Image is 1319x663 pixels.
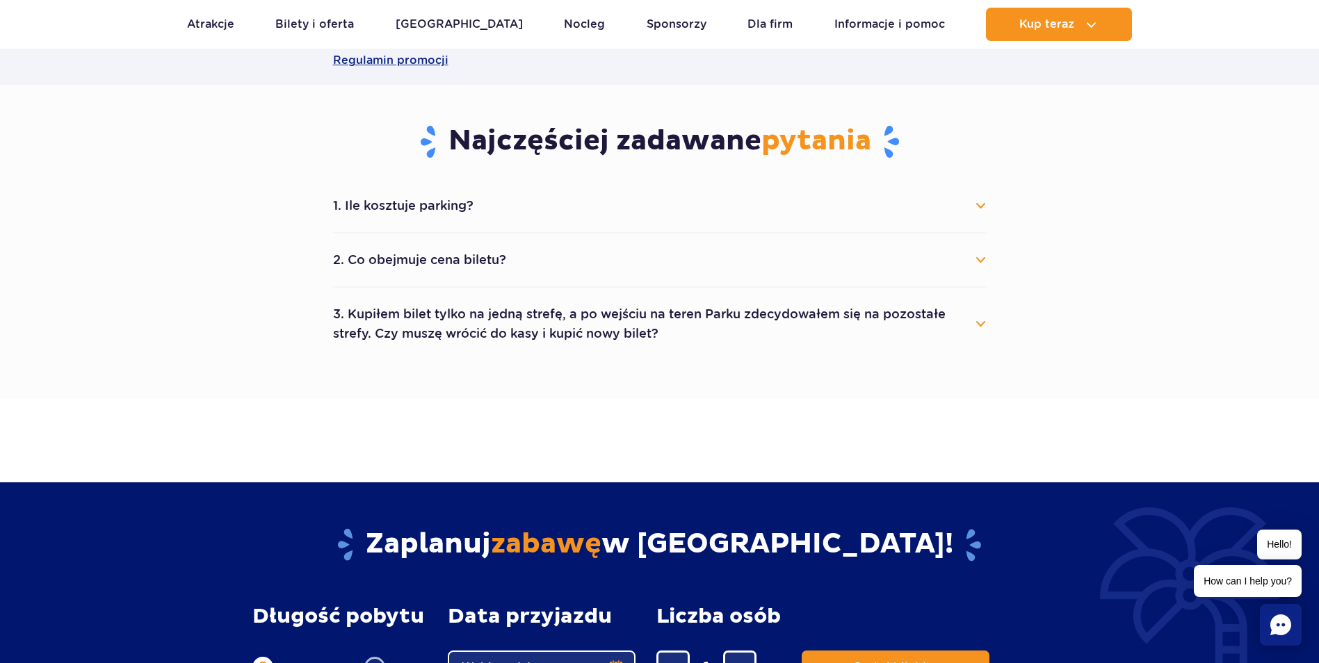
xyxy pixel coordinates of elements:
button: 1. Ile kosztuje parking? [333,190,987,221]
a: Sponsorzy [647,8,706,41]
a: Nocleg [564,8,605,41]
a: Informacje i pomoc [834,8,945,41]
h2: Zaplanuj w [GEOGRAPHIC_DATA]! [252,527,1067,563]
span: Hello! [1257,530,1302,559]
span: Długość pobytu [252,605,424,628]
div: Chat [1260,604,1302,646]
span: How can I help you? [1194,565,1302,597]
span: Liczba osób [656,605,781,628]
a: Regulamin promocji [333,36,987,85]
a: [GEOGRAPHIC_DATA] [396,8,523,41]
h3: Najczęściej zadawane [333,124,987,160]
button: Kup teraz [986,8,1132,41]
span: Data przyjazdu [448,605,612,628]
a: Atrakcje [187,8,234,41]
button: 3. Kupiłem bilet tylko na jedną strefę, a po wejściu na teren Parku zdecydowałem się na pozostałe... [333,299,987,349]
span: pytania [761,124,871,158]
span: zabawę [491,527,601,562]
a: Dla firm [747,8,793,41]
a: Bilety i oferta [275,8,354,41]
button: 2. Co obejmuje cena biletu? [333,245,987,275]
span: Kup teraz [1019,18,1074,31]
